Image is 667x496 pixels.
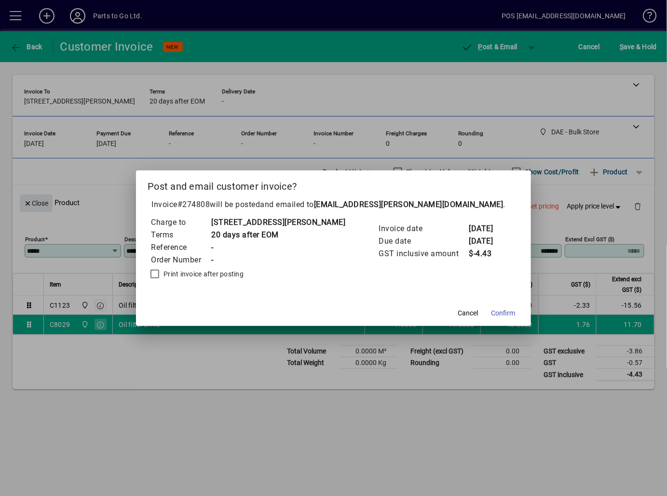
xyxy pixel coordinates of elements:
button: Cancel [453,305,484,322]
td: [STREET_ADDRESS][PERSON_NAME] [211,216,346,229]
td: - [211,254,346,266]
td: Due date [379,235,469,248]
span: and emailed to [260,200,504,209]
td: Terms [150,229,211,241]
span: Confirm [491,308,516,318]
button: Confirm [488,305,519,322]
td: Charge to [150,216,211,229]
td: [DATE] [469,235,507,248]
span: #274808 [177,200,210,209]
b: [EMAIL_ADDRESS][PERSON_NAME][DOMAIN_NAME] [314,200,504,209]
td: - [211,241,346,254]
span: Cancel [458,308,478,318]
p: Invoice will be posted . [148,199,519,210]
label: Print invoice after posting [162,269,244,279]
td: [DATE] [469,222,507,235]
td: 20 days after EOM [211,229,346,241]
td: Reference [150,241,211,254]
td: GST inclusive amount [379,248,469,260]
td: Invoice date [379,222,469,235]
h2: Post and email customer invoice? [136,170,531,198]
td: Order Number [150,254,211,266]
td: $-4.43 [469,248,507,260]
